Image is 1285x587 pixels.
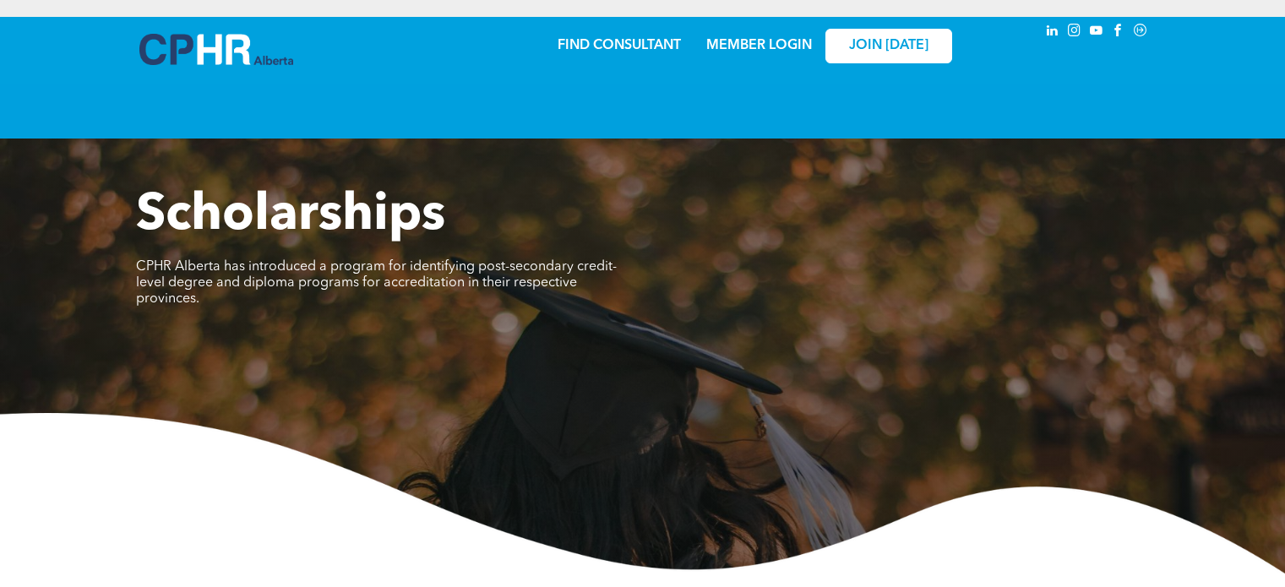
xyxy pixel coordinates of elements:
a: MEMBER LOGIN [706,39,812,52]
img: A blue and white logo for cp alberta [139,34,293,65]
a: youtube [1087,21,1106,44]
a: Social network [1131,21,1150,44]
a: JOIN [DATE] [825,29,952,63]
span: JOIN [DATE] [849,38,928,54]
a: FIND CONSULTANT [558,39,681,52]
a: facebook [1109,21,1128,44]
a: linkedin [1043,21,1062,44]
span: CPHR Alberta has introduced a program for identifying post-secondary credit-level degree and dipl... [136,260,617,306]
a: instagram [1065,21,1084,44]
span: Scholarships [136,191,445,242]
